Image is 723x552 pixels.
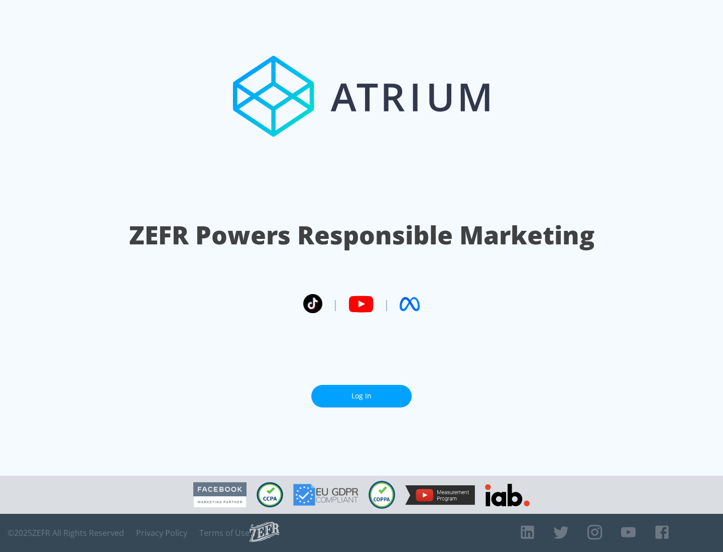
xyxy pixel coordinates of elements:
img: GDPR Compliant [293,484,358,506]
a: Log In [311,385,412,407]
span: | [332,297,338,312]
a: Terms of Use [199,528,250,538]
img: COPPA Compliant [369,481,395,509]
img: IAB [485,484,530,506]
img: CCPA Compliant [257,482,283,507]
span: © 2025 ZEFR All Rights Reserved [8,528,124,538]
h1: ZEFR Powers Responsible Marketing [129,218,594,252]
a: Privacy Policy [136,528,187,538]
img: Facebook Marketing Partner [193,482,247,508]
span: | [384,297,390,312]
img: YouTube Measurement Program [405,485,475,505]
